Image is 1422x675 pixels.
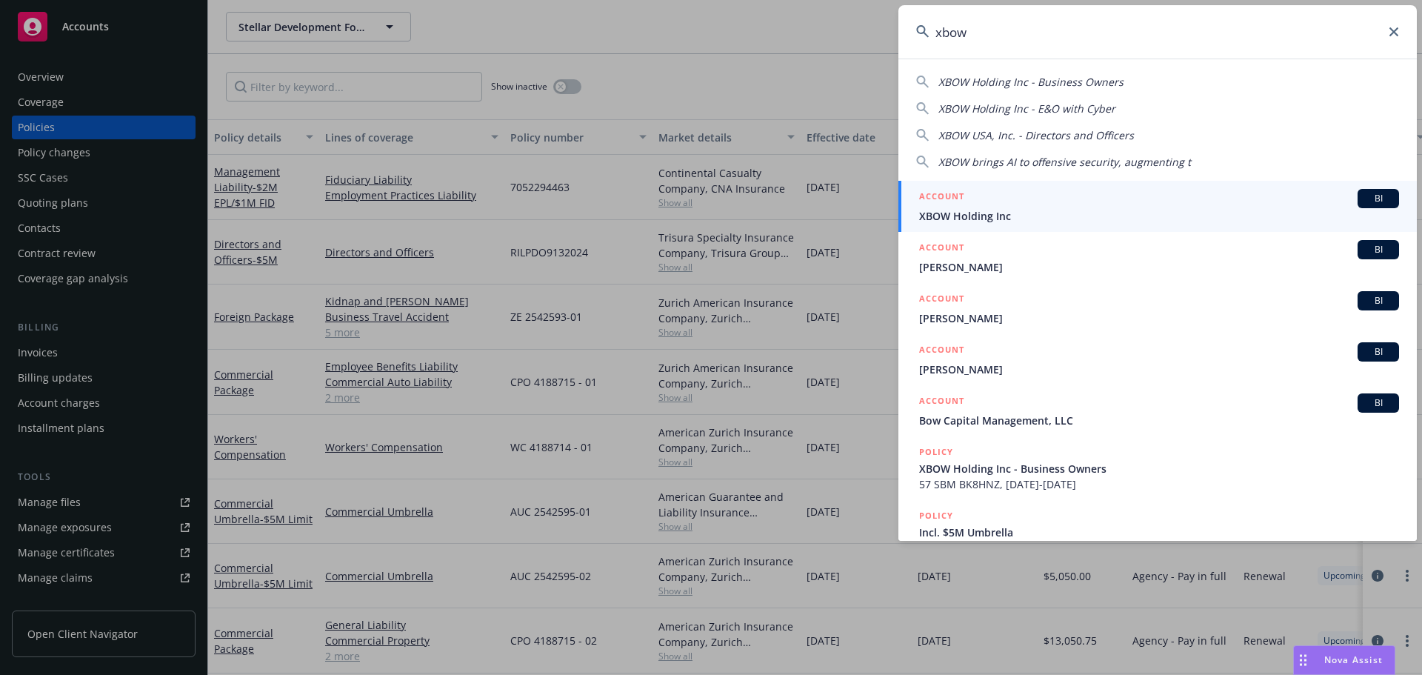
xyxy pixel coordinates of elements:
span: Bow Capital Management, LLC [919,413,1399,428]
span: XBOW Holding Inc [919,208,1399,224]
span: [PERSON_NAME] [919,310,1399,326]
a: ACCOUNTBIXBOW Holding Inc [898,181,1417,232]
span: BI [1363,243,1393,256]
span: Nova Assist [1324,654,1383,666]
button: Nova Assist [1293,645,1395,675]
span: XBOW Holding Inc - Business Owners [938,75,1124,89]
h5: ACCOUNT [919,393,964,411]
span: BI [1363,192,1393,205]
span: 57SBMBK8HNZ, [DATE]-[DATE] [919,540,1399,556]
span: [PERSON_NAME] [919,259,1399,275]
span: XBOW brings AI to offensive security, augmenting t [938,155,1191,169]
input: Search... [898,5,1417,59]
span: BI [1363,345,1393,359]
h5: ACCOUNT [919,189,964,207]
a: ACCOUNTBI[PERSON_NAME] [898,334,1417,385]
a: ACCOUNTBI[PERSON_NAME] [898,283,1417,334]
span: 57 SBM BK8HNZ, [DATE]-[DATE] [919,476,1399,492]
h5: POLICY [919,508,953,523]
span: XBOW Holding Inc - Business Owners [919,461,1399,476]
span: [PERSON_NAME] [919,362,1399,377]
div: Drag to move [1294,646,1312,674]
span: Incl. $5M Umbrella [919,525,1399,540]
a: ACCOUNTBIBow Capital Management, LLC [898,385,1417,436]
a: POLICYIncl. $5M Umbrella57SBMBK8HNZ, [DATE]-[DATE] [898,500,1417,564]
span: XBOW USA, Inc. - Directors and Officers [938,128,1134,142]
a: POLICYXBOW Holding Inc - Business Owners57 SBM BK8HNZ, [DATE]-[DATE] [898,436,1417,500]
a: ACCOUNTBI[PERSON_NAME] [898,232,1417,283]
h5: ACCOUNT [919,240,964,258]
span: XBOW Holding Inc - E&O with Cyber [938,102,1115,116]
h5: ACCOUNT [919,291,964,309]
h5: POLICY [919,445,953,459]
span: BI [1363,396,1393,410]
span: BI [1363,294,1393,307]
h5: ACCOUNT [919,342,964,360]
